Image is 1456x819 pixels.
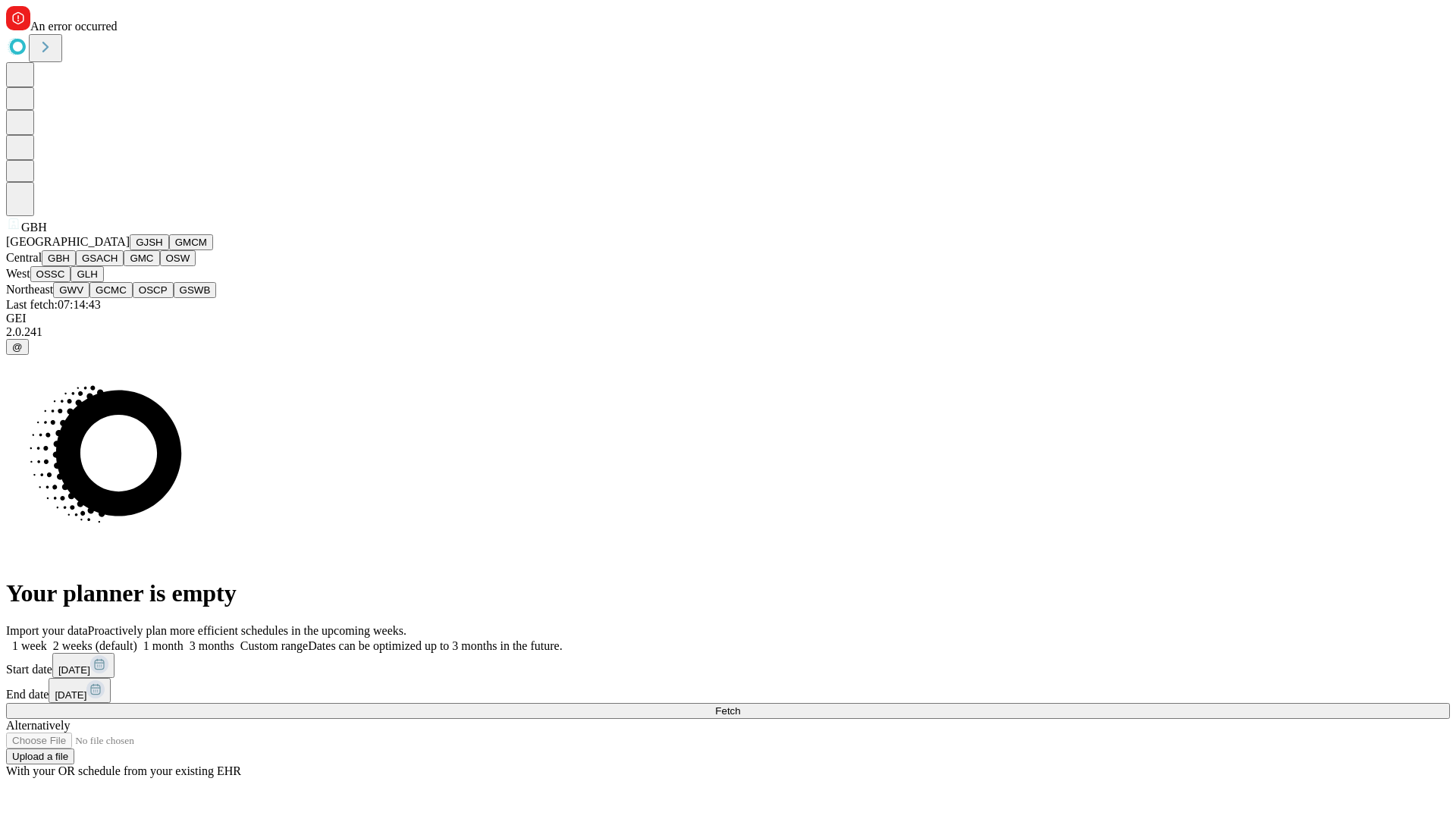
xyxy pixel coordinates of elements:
span: [DATE] [55,689,86,701]
button: Upload a file [6,748,74,764]
div: Start date [6,653,1450,678]
span: Dates can be optimized up to 3 months in the future. [308,639,562,652]
span: With your OR schedule from your existing EHR [6,764,241,777]
span: 3 months [190,639,234,652]
span: [DATE] [58,664,90,676]
button: Fetch [6,703,1450,719]
button: GBH [42,250,76,266]
span: 1 week [12,639,47,652]
button: @ [6,339,29,355]
span: West [6,267,30,280]
button: GSWB [174,282,217,298]
span: An error occurred [30,20,118,33]
span: Import your data [6,624,88,637]
button: GJSH [130,234,169,250]
button: GLH [71,266,103,282]
div: End date [6,678,1450,703]
span: Northeast [6,283,53,296]
div: GEI [6,312,1450,325]
button: OSCP [133,282,174,298]
span: 2 weeks (default) [53,639,137,652]
span: Custom range [240,639,308,652]
span: GBH [21,221,47,234]
span: @ [12,341,23,353]
span: Last fetch: 07:14:43 [6,298,101,311]
span: Proactively plan more efficient schedules in the upcoming weeks. [88,624,406,637]
button: GMCM [169,234,213,250]
div: 2.0.241 [6,325,1450,339]
button: OSW [160,250,196,266]
button: GSACH [76,250,124,266]
button: GMC [124,250,159,266]
button: [DATE] [49,678,111,703]
h1: Your planner is empty [6,579,1450,607]
span: Central [6,251,42,264]
span: Fetch [715,705,740,717]
span: 1 month [143,639,184,652]
button: GWV [53,282,89,298]
span: Alternatively [6,719,70,732]
button: [DATE] [52,653,115,678]
button: OSSC [30,266,71,282]
span: [GEOGRAPHIC_DATA] [6,235,130,248]
button: GCMC [89,282,133,298]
